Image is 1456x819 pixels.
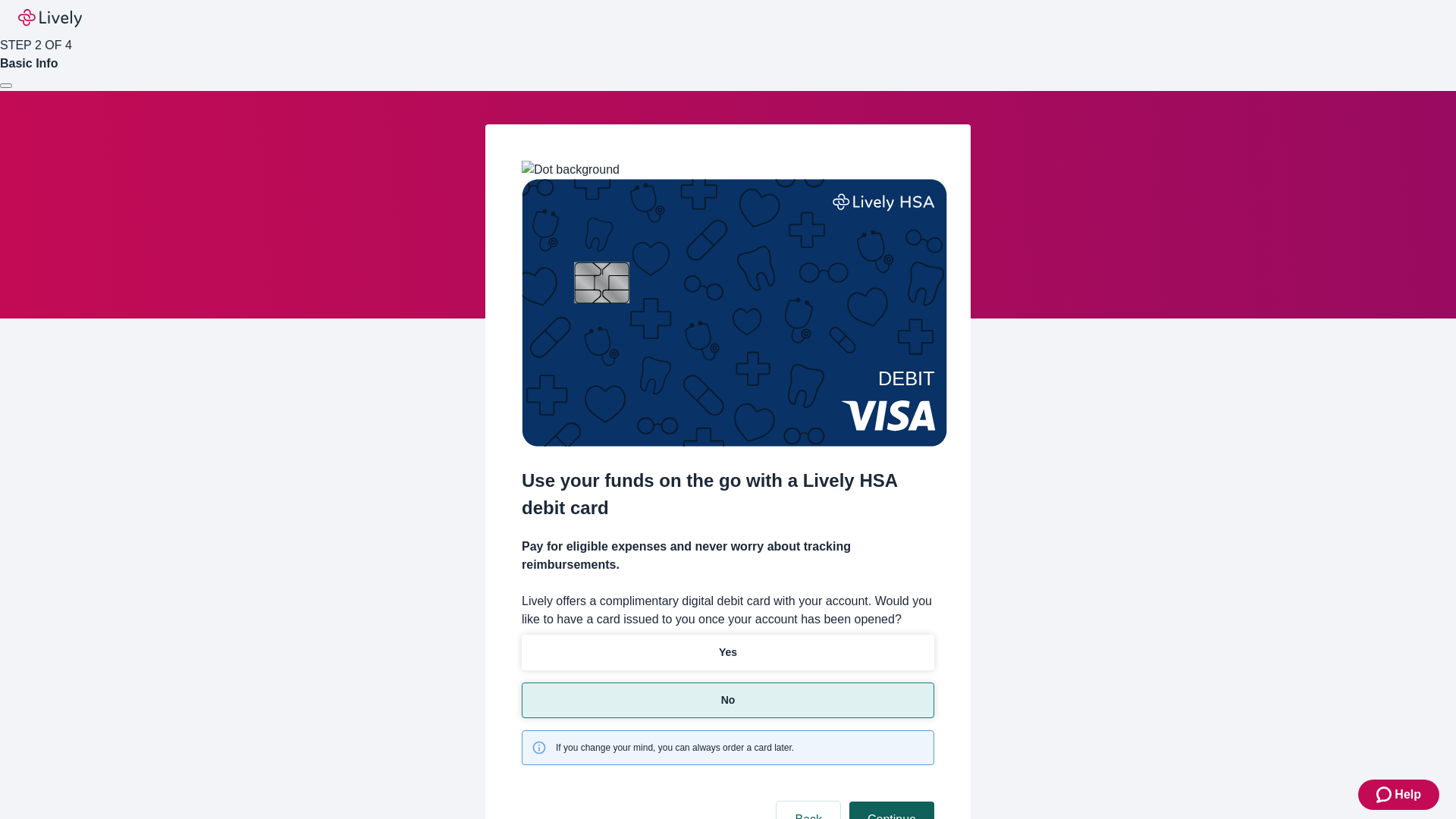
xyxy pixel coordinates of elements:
p: No [721,692,736,708]
button: Zendesk support iconHelp [1358,780,1439,810]
button: Yes [522,635,934,670]
h4: Pay for eligible expenses and never worry about tracking reimbursements. [522,538,934,574]
button: No [522,682,934,718]
p: Yes [719,645,737,661]
img: Lively [18,9,82,27]
h2: Use your funds on the go with a Lively HSA debit card [522,467,934,522]
span: Help [1395,786,1421,804]
svg: Zendesk support icon [1376,786,1395,804]
img: Dot background [522,161,620,179]
span: If you change your mind, you can always order a card later. [556,741,794,755]
label: Lively offers a complimentary digital debit card with your account. Would you like to have a card... [522,592,934,629]
img: Debit card [522,179,947,447]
